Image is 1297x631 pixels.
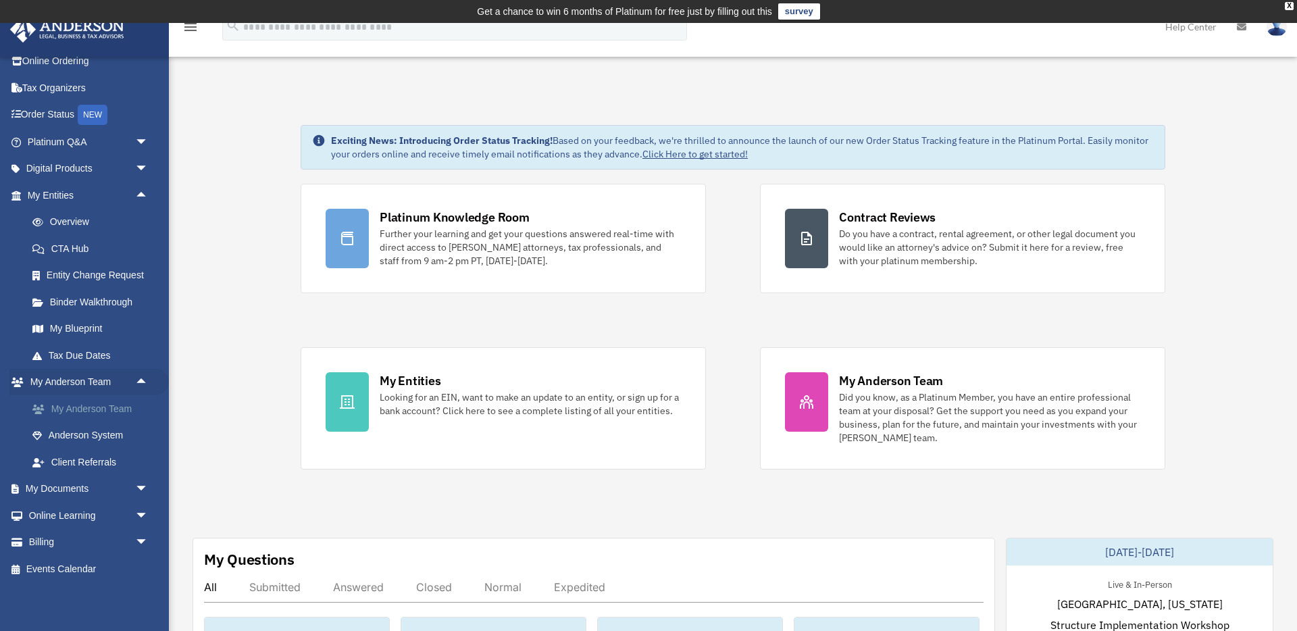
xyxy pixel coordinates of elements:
span: [GEOGRAPHIC_DATA], [US_STATE] [1057,596,1223,612]
span: arrow_drop_down [135,502,162,530]
span: arrow_drop_down [135,529,162,557]
a: Billingarrow_drop_down [9,529,169,556]
a: My Entities Looking for an EIN, want to make an update to an entity, or sign up for a bank accoun... [301,347,706,470]
a: My Entitiesarrow_drop_up [9,182,169,209]
a: My Blueprint [19,315,169,343]
a: My Anderson Teamarrow_drop_up [9,369,169,396]
a: My Anderson Team Did you know, as a Platinum Member, you have an entire professional team at your... [760,347,1165,470]
a: Order StatusNEW [9,101,169,129]
a: My Documentsarrow_drop_down [9,476,169,503]
a: menu [182,24,199,35]
a: Digital Productsarrow_drop_down [9,155,169,182]
div: Expedited [554,580,605,594]
span: arrow_drop_up [135,369,162,397]
div: Looking for an EIN, want to make an update to an entity, or sign up for a bank account? Click her... [380,390,681,418]
div: Do you have a contract, rental agreement, or other legal document you would like an attorney's ad... [839,227,1140,268]
a: survey [778,3,820,20]
a: Client Referrals [19,449,169,476]
a: Click Here to get started! [642,148,748,160]
span: arrow_drop_down [135,155,162,183]
div: Closed [416,580,452,594]
span: arrow_drop_down [135,476,162,503]
strong: Exciting News: Introducing Order Status Tracking! [331,134,553,147]
div: Normal [484,580,522,594]
div: NEW [78,105,107,125]
div: Answered [333,580,384,594]
i: search [226,18,240,33]
div: Platinum Knowledge Room [380,209,530,226]
a: Contract Reviews Do you have a contract, rental agreement, or other legal document you would like... [760,184,1165,293]
div: Contract Reviews [839,209,936,226]
div: All [204,580,217,594]
a: Tax Organizers [9,74,169,101]
div: close [1285,2,1294,10]
a: Platinum Q&Aarrow_drop_down [9,128,169,155]
a: Online Ordering [9,48,169,75]
div: Live & In-Person [1097,576,1183,590]
a: Platinum Knowledge Room Further your learning and get your questions answered real-time with dire... [301,184,706,293]
a: Entity Change Request [19,262,169,289]
div: Further your learning and get your questions answered real-time with direct access to [PERSON_NAM... [380,227,681,268]
img: User Pic [1267,17,1287,36]
a: Anderson System [19,422,169,449]
a: Overview [19,209,169,236]
a: Online Learningarrow_drop_down [9,502,169,529]
a: My Anderson Team [19,395,169,422]
div: Based on your feedback, we're thrilled to announce the launch of our new Order Status Tracking fe... [331,134,1154,161]
div: [DATE]-[DATE] [1007,538,1273,565]
div: Submitted [249,580,301,594]
a: Events Calendar [9,555,169,582]
span: arrow_drop_down [135,128,162,156]
div: My Entities [380,372,440,389]
a: Binder Walkthrough [19,288,169,315]
img: Anderson Advisors Platinum Portal [6,16,128,43]
div: My Anderson Team [839,372,943,389]
span: arrow_drop_up [135,182,162,209]
i: menu [182,19,199,35]
a: CTA Hub [19,235,169,262]
div: Did you know, as a Platinum Member, you have an entire professional team at your disposal? Get th... [839,390,1140,445]
div: My Questions [204,549,295,570]
a: Tax Due Dates [19,342,169,369]
div: Get a chance to win 6 months of Platinum for free just by filling out this [477,3,772,20]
